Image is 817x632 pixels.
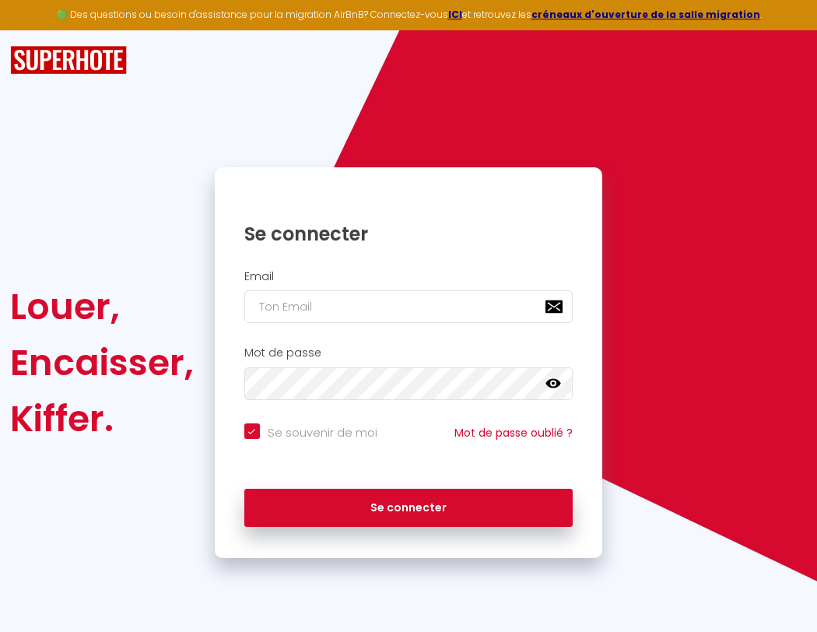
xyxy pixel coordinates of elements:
[244,270,573,283] h2: Email
[244,222,573,246] h1: Se connecter
[244,489,573,528] button: Se connecter
[10,46,127,75] img: SuperHote logo
[244,290,573,323] input: Ton Email
[448,8,462,21] a: ICI
[531,8,760,21] a: créneaux d'ouverture de la salle migration
[10,335,194,391] div: Encaisser,
[244,346,573,360] h2: Mot de passe
[10,279,194,335] div: Louer,
[10,391,194,447] div: Kiffer.
[454,425,573,441] a: Mot de passe oublié ?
